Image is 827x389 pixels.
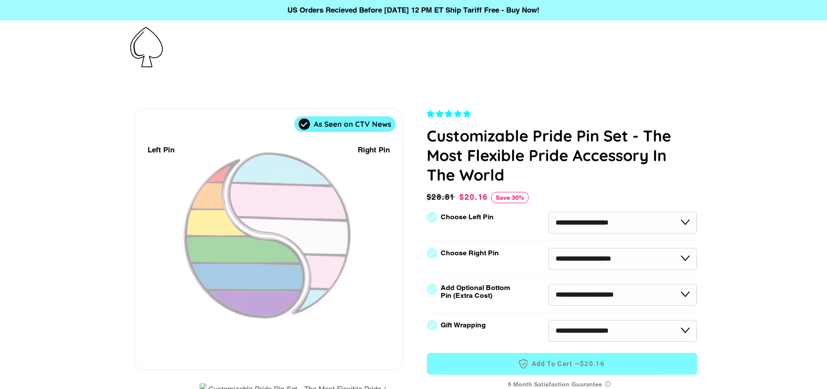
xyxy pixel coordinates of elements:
span: Add to Cart — [440,358,684,369]
img: Pin-Ace [130,27,163,67]
div: Right Pin [358,144,390,156]
span: $20.16 [459,192,488,201]
button: Add to Cart —$20.16 [427,353,697,375]
span: $28.81 [427,191,458,203]
label: Add Optional Bottom Pin (Extra Cost) [441,284,514,300]
span: Save 30% [491,192,529,203]
h1: Customizable Pride Pin Set - The Most Flexible Pride Accessory In The World [427,126,697,185]
span: 4.83 stars [427,109,473,118]
label: Choose Right Pin [441,249,499,257]
label: Choose Left Pin [441,213,494,221]
span: $20.16 [580,359,605,369]
label: Gift Wrapping [441,321,486,329]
